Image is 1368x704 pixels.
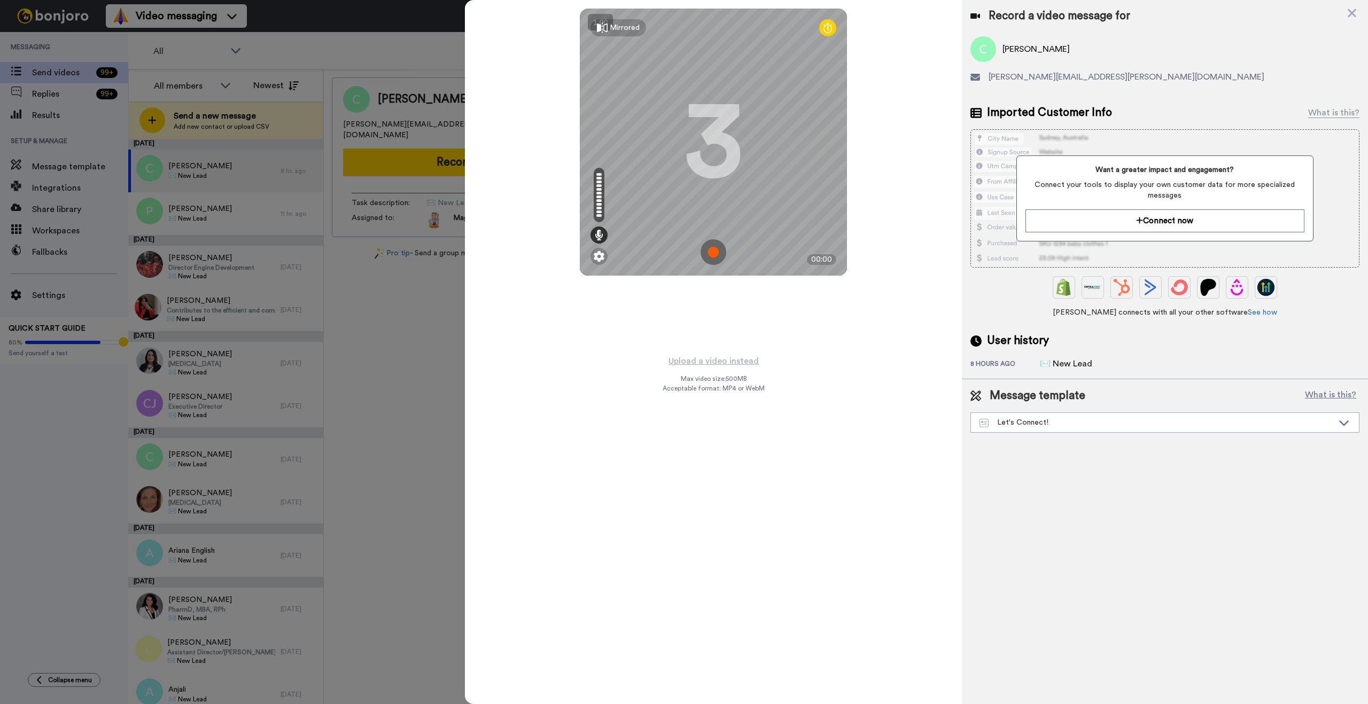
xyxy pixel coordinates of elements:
span: Connect your tools to display your own customer data for more specialized messages [1025,179,1304,201]
span: Max video size: 500 MB [680,374,747,383]
img: Shopify [1055,279,1072,296]
div: What is this? [1308,106,1359,119]
div: 3 [684,102,743,182]
a: See how [1248,309,1277,316]
button: Upload a video instead [665,354,762,368]
span: User history [987,333,1049,349]
div: 8 hours ago [970,359,1040,370]
img: ic_gear.svg [594,251,604,262]
img: GoHighLevel [1257,279,1274,296]
img: ConvertKit [1171,279,1188,296]
span: Message template [990,388,1085,404]
img: ActiveCampaign [1142,279,1159,296]
span: Imported Customer Info [987,105,1112,121]
span: Want a greater impact and engagement? [1025,165,1304,175]
img: Patreon [1200,279,1217,296]
img: Hubspot [1113,279,1130,296]
button: Connect now [1025,209,1304,232]
img: ic_record_start.svg [701,239,726,265]
div: 00:00 [807,254,836,265]
img: Drip [1229,279,1246,296]
div: Let's Connect! [980,417,1333,428]
span: [PERSON_NAME] connects with all your other software [970,307,1359,318]
span: [PERSON_NAME][EMAIL_ADDRESS][PERSON_NAME][DOMAIN_NAME] [989,71,1264,83]
img: Message-temps.svg [980,419,989,427]
button: What is this? [1302,388,1359,404]
div: ✉️ New Lead [1040,357,1093,370]
span: Acceptable format: MP4 or WebM [663,384,765,393]
img: Ontraport [1084,279,1101,296]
